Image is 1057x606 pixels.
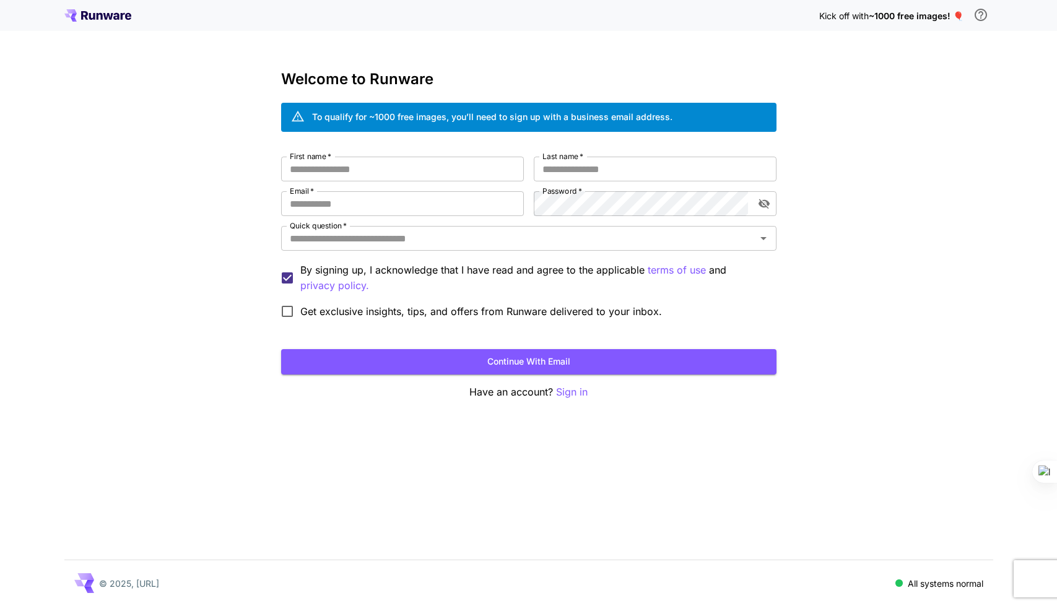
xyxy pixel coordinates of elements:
[648,262,706,278] p: terms of use
[300,278,369,293] p: privacy policy.
[290,151,331,162] label: First name
[281,384,776,400] p: Have an account?
[312,110,672,123] div: To qualify for ~1000 free images, you’ll need to sign up with a business email address.
[908,577,983,590] p: All systems normal
[281,349,776,374] button: Continue with email
[300,262,767,293] p: By signing up, I acknowledge that I have read and agree to the applicable and
[542,186,582,196] label: Password
[968,2,993,27] button: In order to qualify for free credit, you need to sign up with a business email address and click ...
[300,304,662,319] span: Get exclusive insights, tips, and offers from Runware delivered to your inbox.
[869,11,963,21] span: ~1000 free images! 🎈
[281,71,776,88] h3: Welcome to Runware
[290,186,314,196] label: Email
[753,193,775,215] button: toggle password visibility
[99,577,159,590] p: © 2025, [URL]
[648,262,706,278] button: By signing up, I acknowledge that I have read and agree to the applicable and privacy policy.
[755,230,772,247] button: Open
[542,151,583,162] label: Last name
[290,220,347,231] label: Quick question
[556,384,588,400] button: Sign in
[300,278,369,293] button: By signing up, I acknowledge that I have read and agree to the applicable terms of use and
[819,11,869,21] span: Kick off with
